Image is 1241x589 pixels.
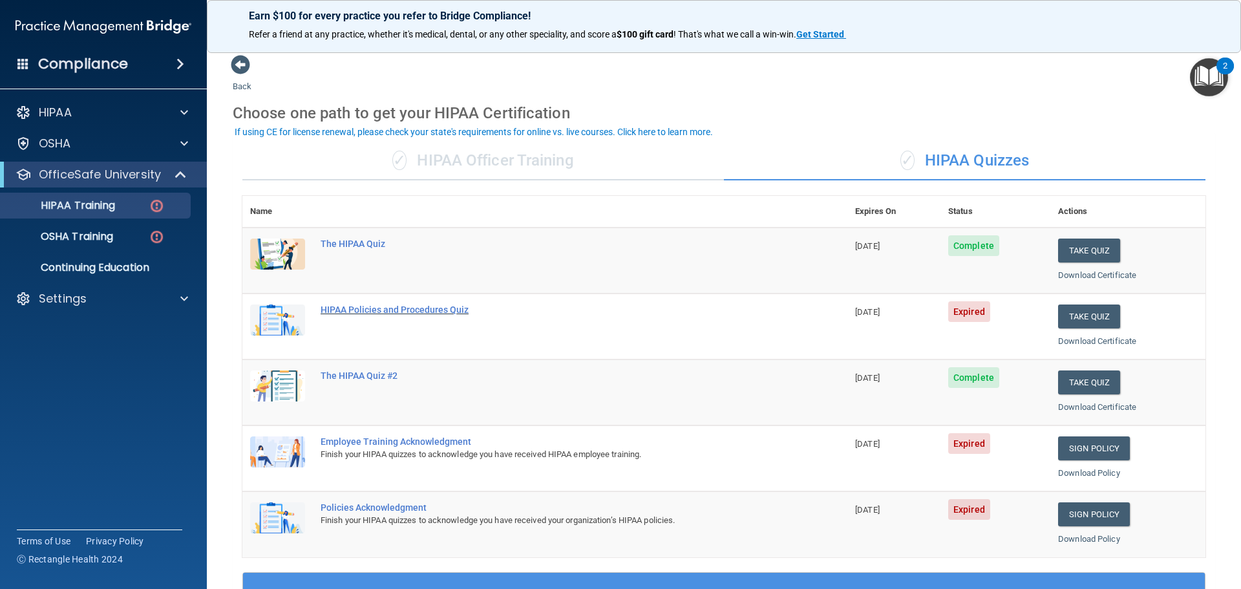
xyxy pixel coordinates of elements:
[948,367,999,388] span: Complete
[39,136,71,151] p: OSHA
[855,373,880,383] span: [DATE]
[321,370,783,381] div: The HIPAA Quiz #2
[1058,305,1120,328] button: Take Quiz
[16,136,188,151] a: OSHA
[392,151,407,170] span: ✓
[674,29,796,39] span: ! That's what we call a win-win.
[1058,468,1120,478] a: Download Policy
[940,196,1050,228] th: Status
[39,167,161,182] p: OfficeSafe University
[321,513,783,528] div: Finish your HIPAA quizzes to acknowledge you have received your organization’s HIPAA policies.
[321,436,783,447] div: Employee Training Acknowledgment
[149,229,165,245] img: danger-circle.6113f641.png
[242,142,724,180] div: HIPAA Officer Training
[1058,436,1130,460] a: Sign Policy
[1190,58,1228,96] button: Open Resource Center, 2 new notifications
[900,151,915,170] span: ✓
[321,502,783,513] div: Policies Acknowledgment
[948,499,990,520] span: Expired
[855,439,880,449] span: [DATE]
[242,196,313,228] th: Name
[321,239,783,249] div: The HIPAA Quiz
[1058,370,1120,394] button: Take Quiz
[38,55,128,73] h4: Compliance
[233,66,251,91] a: Back
[1058,502,1130,526] a: Sign Policy
[796,29,844,39] strong: Get Started
[149,198,165,214] img: danger-circle.6113f641.png
[17,535,70,548] a: Terms of Use
[1223,66,1227,83] div: 2
[249,29,617,39] span: Refer a friend at any practice, whether it's medical, dental, or any other speciality, and score a
[39,105,72,120] p: HIPAA
[1058,270,1136,280] a: Download Certificate
[17,553,123,566] span: Ⓒ Rectangle Health 2024
[796,29,846,39] a: Get Started
[847,196,940,228] th: Expires On
[1058,534,1120,544] a: Download Policy
[39,291,87,306] p: Settings
[948,433,990,454] span: Expired
[233,94,1215,132] div: Choose one path to get your HIPAA Certification
[1058,239,1120,262] button: Take Quiz
[724,142,1205,180] div: HIPAA Quizzes
[235,127,713,136] div: If using CE for license renewal, please check your state's requirements for online vs. live cours...
[948,301,990,322] span: Expired
[321,447,783,462] div: Finish your HIPAA quizzes to acknowledge you have received HIPAA employee training.
[1058,336,1136,346] a: Download Certificate
[617,29,674,39] strong: $100 gift card
[16,105,188,120] a: HIPAA
[1058,402,1136,412] a: Download Certificate
[1050,196,1205,228] th: Actions
[8,230,113,243] p: OSHA Training
[16,291,188,306] a: Settings
[855,241,880,251] span: [DATE]
[16,14,191,39] img: PMB logo
[855,505,880,515] span: [DATE]
[8,199,115,212] p: HIPAA Training
[855,307,880,317] span: [DATE]
[321,305,783,315] div: HIPAA Policies and Procedures Quiz
[86,535,144,548] a: Privacy Policy
[16,167,187,182] a: OfficeSafe University
[8,261,185,274] p: Continuing Education
[233,125,715,138] button: If using CE for license renewal, please check your state's requirements for online vs. live cours...
[249,10,1199,22] p: Earn $100 for every practice you refer to Bridge Compliance!
[948,235,999,256] span: Complete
